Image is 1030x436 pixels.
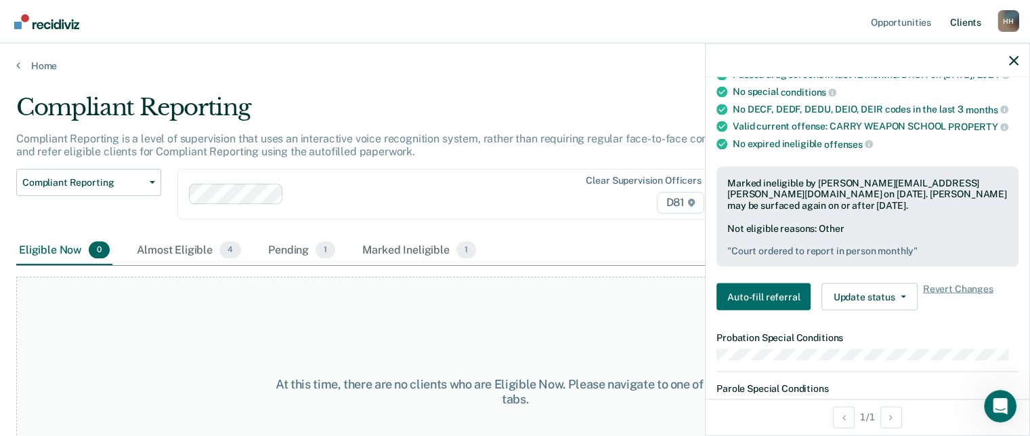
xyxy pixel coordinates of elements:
[716,382,1018,394] dt: Parole Special Conditions
[997,10,1019,32] button: Profile dropdown button
[14,14,79,29] img: Recidiviz
[716,283,816,311] a: Navigate to form link
[586,175,701,186] div: Clear supervision officers
[733,121,1018,133] div: Valid current offense: CARRY WEAPON SCHOOL
[360,236,479,266] div: Marked Ineligible
[706,399,1029,435] div: 1 / 1
[966,104,1008,115] span: months
[265,236,338,266] div: Pending
[923,283,993,311] span: Revert Changes
[219,241,241,259] span: 4
[727,222,1008,256] div: Not eligible reasons: Other
[134,236,244,266] div: Almost Eligible
[716,332,1018,344] dt: Probation Special Conditions
[16,94,789,132] div: Compliant Reporting
[880,406,902,428] button: Next Opportunity
[456,241,476,259] span: 1
[22,177,144,189] span: Compliant Reporting
[727,245,1008,256] pre: " Court ordered to report in person monthly "
[824,138,873,149] span: offenses
[266,377,765,406] div: At this time, there are no clients who are Eligible Now. Please navigate to one of the other tabs.
[780,86,836,97] span: conditions
[89,241,110,259] span: 0
[657,192,704,214] span: D81
[316,241,335,259] span: 1
[733,86,1018,98] div: No special
[984,390,1016,422] iframe: Intercom live chat
[716,283,811,311] button: Auto-fill referral
[16,236,112,266] div: Eligible Now
[733,103,1018,115] div: No DECF, DEDF, DEDU, DEIO, DEIR codes in the last 3
[733,138,1018,150] div: No expired ineligible
[16,60,1014,72] a: Home
[821,283,917,311] button: Update status
[997,10,1019,32] div: H H
[948,121,1008,132] span: PROPERTY
[977,69,1009,80] span: 2024
[16,132,773,158] p: Compliant Reporting is a level of supervision that uses an interactive voice recognition system, ...
[833,406,855,428] button: Previous Opportunity
[727,177,1008,211] div: Marked ineligible by [PERSON_NAME][EMAIL_ADDRESS][PERSON_NAME][DOMAIN_NAME] on [DATE]. [PERSON_NA...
